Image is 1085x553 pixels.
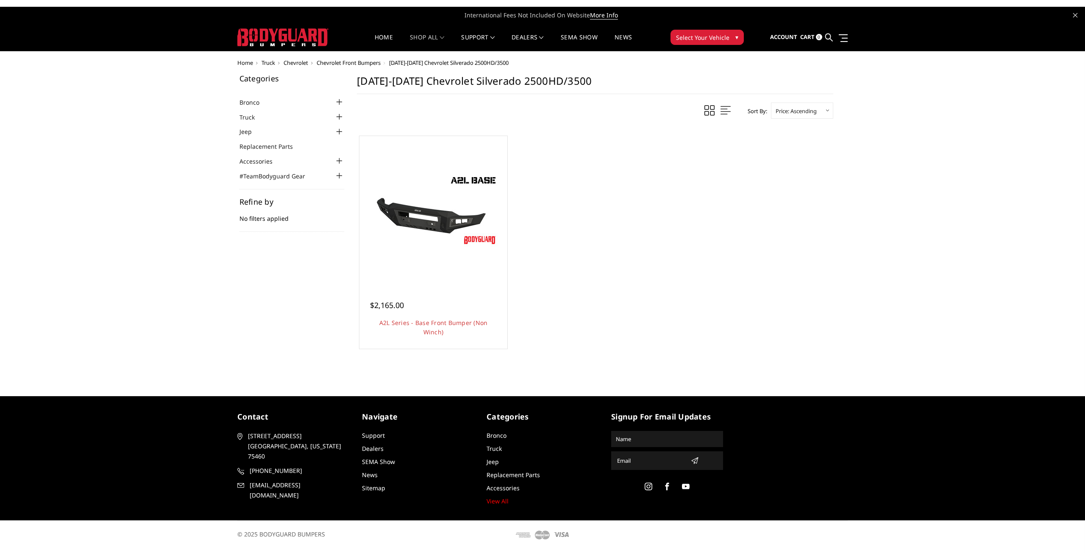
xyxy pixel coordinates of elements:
[237,530,325,538] span: © 2025 BODYGUARD BUMPERS
[561,34,598,51] a: SEMA Show
[487,497,509,505] a: View All
[611,411,723,422] h5: signup for email updates
[237,480,349,500] a: [EMAIL_ADDRESS][DOMAIN_NAME]
[357,75,833,94] h1: [DATE]-[DATE] Chevrolet Silverado 2500HD/3500
[317,59,381,67] a: Chevrolet Front Bumpers
[614,454,687,467] input: Email
[735,33,738,42] span: ▾
[262,59,275,67] a: Truck
[487,445,502,453] a: Truck
[800,26,822,49] a: Cart 0
[590,11,618,19] a: More Info
[615,34,632,51] a: News
[239,98,270,107] a: Bronco
[239,157,283,166] a: Accessories
[379,319,488,336] a: A2L Series - Base Front Bumper (Non Winch)
[670,30,744,45] button: Select Your Vehicle
[370,300,404,310] span: $2,165.00
[362,411,474,422] h5: Navigate
[362,445,384,453] a: Dealers
[250,466,348,476] span: [PHONE_NUMBER]
[237,7,848,24] span: International Fees Not Included On Website
[250,480,348,500] span: [EMAIL_ADDRESS][DOMAIN_NAME]
[239,75,345,82] h5: Categories
[237,466,349,476] a: [PHONE_NUMBER]
[487,458,499,466] a: Jeep
[248,431,346,461] span: [STREET_ADDRESS] [GEOGRAPHIC_DATA], [US_STATE] 75460
[487,471,540,479] a: Replacement Parts
[284,59,308,67] a: Chevrolet
[612,432,722,446] input: Name
[362,484,385,492] a: Sitemap
[239,127,262,136] a: Jeep
[362,431,385,439] a: Support
[770,26,797,49] a: Account
[487,411,598,422] h5: Categories
[237,59,253,67] a: Home
[410,34,444,51] a: shop all
[239,142,303,151] a: Replacement Parts
[487,484,520,492] a: Accessories
[239,198,345,206] h5: Refine by
[362,471,378,479] a: News
[487,431,506,439] a: Bronco
[676,33,729,42] span: Select Your Vehicle
[362,458,395,466] a: SEMA Show
[237,28,328,46] img: BODYGUARD BUMPERS
[389,59,509,67] span: [DATE]-[DATE] Chevrolet Silverado 2500HD/3500
[800,33,815,41] span: Cart
[239,113,265,122] a: Truck
[362,138,506,282] a: A2L Series - Base Front Bumper (Non Winch) A2L Series - Base Front Bumper (Non Winch)
[461,34,495,51] a: Support
[816,34,822,40] span: 0
[239,198,345,232] div: No filters applied
[770,33,797,41] span: Account
[743,105,767,117] label: Sort By:
[239,172,316,181] a: #TeamBodyguard Gear
[375,34,393,51] a: Home
[512,34,544,51] a: Dealers
[237,411,349,422] h5: contact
